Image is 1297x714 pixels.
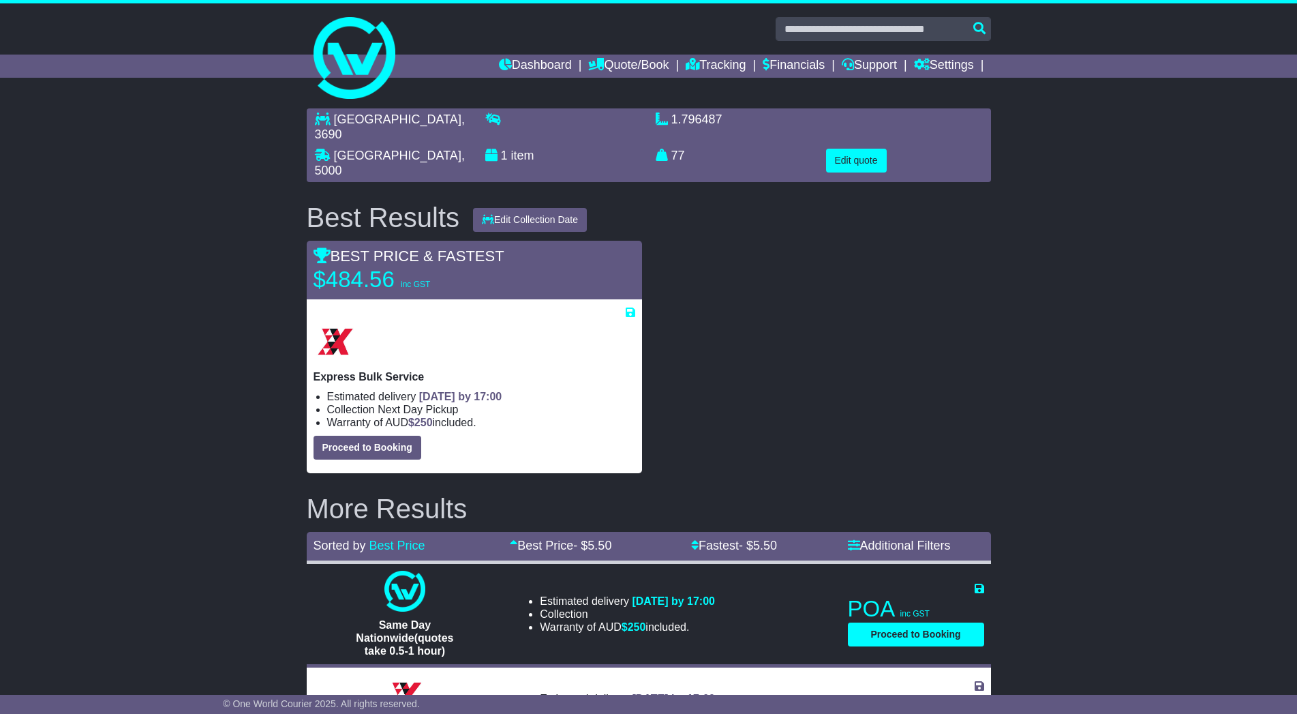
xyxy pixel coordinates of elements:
[691,539,777,552] a: Fastest- $5.50
[401,280,430,289] span: inc GST
[588,539,611,552] span: 5.50
[327,390,635,403] li: Estimated delivery
[334,113,461,126] span: [GEOGRAPHIC_DATA]
[739,539,777,552] span: - $
[632,595,715,607] span: [DATE] by 17:00
[408,417,433,428] span: $
[686,55,746,78] a: Tracking
[632,693,715,704] span: [DATE] by 17:00
[510,539,611,552] a: Best Price- $5.50
[314,539,366,552] span: Sorted by
[414,417,433,428] span: 250
[588,55,669,78] a: Quote/Book
[334,149,461,162] span: [GEOGRAPHIC_DATA]
[671,149,685,162] span: 77
[753,539,777,552] span: 5.50
[314,248,504,265] span: BEST PRICE & FASTEST
[540,621,715,634] li: Warranty of AUD included.
[511,149,534,162] span: item
[314,370,635,383] p: Express Bulk Service
[315,149,465,177] span: , 5000
[540,595,715,608] li: Estimated delivery
[314,436,421,460] button: Proceed to Booking
[848,539,951,552] a: Additional Filters
[842,55,897,78] a: Support
[628,621,646,633] span: 250
[300,203,467,233] div: Best Results
[384,571,425,612] img: One World Courier: Same Day Nationwide(quotes take 0.5-1 hour)
[327,416,635,429] li: Warranty of AUD included.
[327,403,635,416] li: Collection
[848,623,984,646] button: Proceed to Booking
[622,621,646,633] span: $
[369,539,425,552] a: Best Price
[473,208,587,232] button: Edit Collection Date
[314,320,357,363] img: Border Express: Express Bulk Service
[419,391,502,402] span: [DATE] by 17:00
[314,266,484,293] p: $484.56
[307,494,991,524] h2: More Results
[378,404,458,415] span: Next Day Pickup
[573,539,611,552] span: - $
[763,55,825,78] a: Financials
[501,149,508,162] span: 1
[826,149,887,173] button: Edit quote
[499,55,572,78] a: Dashboard
[315,113,465,141] span: , 3690
[848,595,984,623] p: POA
[900,609,930,619] span: inc GST
[914,55,974,78] a: Settings
[356,619,453,657] span: Same Day Nationwide(quotes take 0.5-1 hour)
[223,698,420,709] span: © One World Courier 2025. All rights reserved.
[671,113,722,126] span: 1.796487
[540,608,715,621] li: Collection
[540,692,715,705] li: Estimated delivery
